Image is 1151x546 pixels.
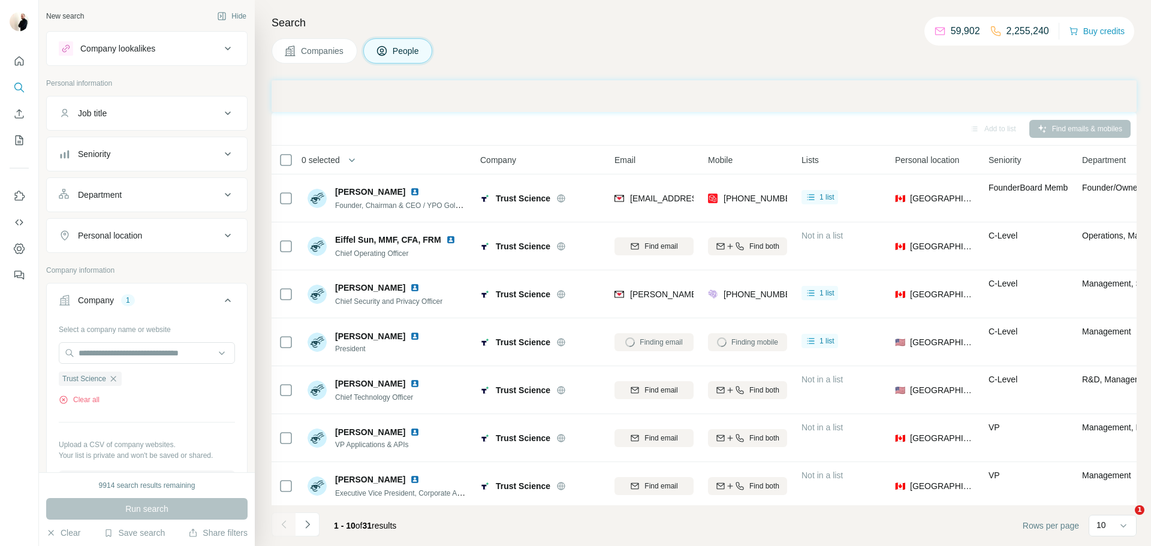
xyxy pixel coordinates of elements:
[302,154,340,166] span: 0 selected
[308,476,327,496] img: Avatar
[749,385,779,396] span: Find both
[296,512,320,536] button: Navigate to next page
[630,194,772,203] span: [EMAIL_ADDRESS][DOMAIN_NAME]
[480,385,490,395] img: Logo of Trust Science
[496,192,550,204] span: Trust Science
[335,235,441,245] span: Eiffel Sun, MMF, CFA, FRM
[78,107,107,119] div: Job title
[410,475,420,484] img: LinkedIn logo
[895,240,905,252] span: 🇨🇦
[272,80,1137,112] iframe: Banner
[104,527,165,539] button: Save search
[910,384,974,396] span: [GEOGRAPHIC_DATA]
[951,24,980,38] p: 59,902
[708,237,787,255] button: Find both
[363,521,372,530] span: 31
[895,432,905,444] span: 🇨🇦
[335,488,472,497] span: Executive Vice President, Corporate Affairs
[335,343,424,354] span: President
[910,192,974,204] span: [GEOGRAPHIC_DATA]
[209,7,255,25] button: Hide
[80,43,155,55] div: Company lookalikes
[446,235,456,245] img: LinkedIn logo
[355,521,363,530] span: of
[480,242,490,251] img: Logo of Trust Science
[496,240,550,252] span: Trust Science
[989,279,1017,288] span: C-Level
[802,375,843,384] span: Not in a list
[301,45,345,57] span: Companies
[335,297,442,306] span: Chief Security and Privacy Officer
[480,194,490,203] img: Logo of Trust Science
[819,192,834,203] span: 1 list
[335,473,405,485] span: [PERSON_NAME]
[410,283,420,292] img: LinkedIn logo
[989,327,1017,336] span: C-Level
[802,231,843,240] span: Not in a list
[59,319,235,335] div: Select a company name or website
[989,375,1017,384] span: C-Level
[708,381,787,399] button: Find both
[708,154,733,166] span: Mobile
[335,439,424,450] span: VP Applications & APIs
[910,336,974,348] span: [GEOGRAPHIC_DATA]
[46,527,80,539] button: Clear
[47,221,247,250] button: Personal location
[1082,327,1131,336] span: Management
[614,477,694,495] button: Find email
[989,470,1000,480] span: VP
[895,288,905,300] span: 🇨🇦
[410,187,420,197] img: LinkedIn logo
[1082,470,1131,480] span: Management
[749,433,779,444] span: Find both
[708,288,718,300] img: provider people-data-labs logo
[1069,23,1125,40] button: Buy credits
[272,14,1137,31] h4: Search
[10,77,29,98] button: Search
[46,265,248,276] p: Company information
[10,129,29,151] button: My lists
[496,432,550,444] span: Trust Science
[989,423,1000,432] span: VP
[644,241,677,252] span: Find email
[10,185,29,207] button: Use Surfe on LinkedIn
[614,192,624,204] img: provider findymail logo
[1110,505,1139,534] iframe: Intercom live chat
[708,192,718,204] img: provider prospeo logo
[188,527,248,539] button: Share filters
[10,212,29,233] button: Use Surfe API
[10,238,29,260] button: Dashboard
[614,381,694,399] button: Find email
[99,480,195,491] div: 9914 search results remaining
[1082,154,1126,166] span: Department
[802,423,843,432] span: Not in a list
[749,481,779,491] span: Find both
[895,384,905,396] span: 🇺🇸
[59,394,100,405] button: Clear all
[480,337,490,347] img: Logo of Trust Science
[59,470,235,492] button: Upload a list of companies
[614,429,694,447] button: Find email
[749,241,779,252] span: Find both
[335,426,405,438] span: [PERSON_NAME]
[10,264,29,286] button: Feedback
[78,148,110,160] div: Seniority
[480,433,490,443] img: Logo of Trust Science
[78,230,142,242] div: Personal location
[47,286,247,319] button: Company1
[819,288,834,298] span: 1 list
[335,378,405,390] span: [PERSON_NAME]
[802,470,843,480] span: Not in a list
[496,336,550,348] span: Trust Science
[496,480,550,492] span: Trust Science
[644,433,677,444] span: Find email
[308,237,327,256] img: Avatar
[708,477,787,495] button: Find both
[62,373,106,384] span: Trust Science
[989,183,1104,192] span: Founder Board Member C-Level
[10,50,29,72] button: Quick start
[308,333,327,352] img: Avatar
[47,34,247,63] button: Company lookalikes
[989,231,1017,240] span: C-Level
[78,294,114,306] div: Company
